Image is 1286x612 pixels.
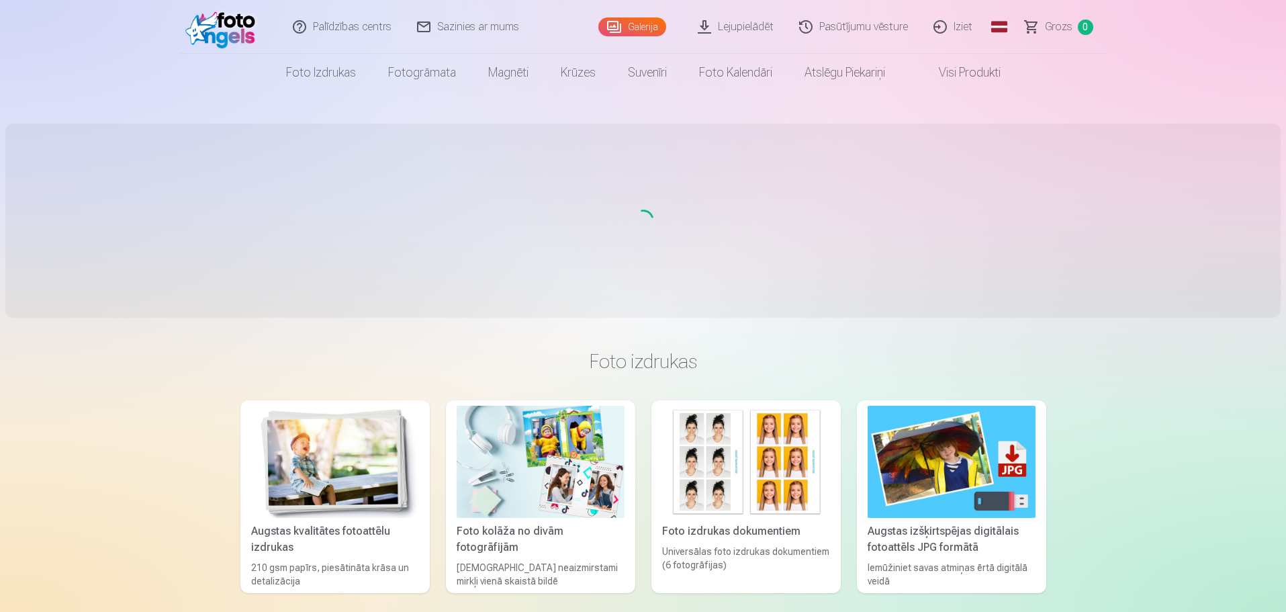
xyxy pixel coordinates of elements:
[1045,19,1072,35] span: Grozs
[251,349,1036,374] h3: Foto izdrukas
[662,406,830,518] img: Foto izdrukas dokumentiem
[545,54,612,91] a: Krūzes
[185,5,263,48] img: /fa1
[612,54,683,91] a: Suvenīri
[472,54,545,91] a: Magnēti
[788,54,901,91] a: Atslēgu piekariņi
[598,17,666,36] a: Galerija
[862,561,1041,588] div: Iemūžiniet savas atmiņas ērtā digitālā veidā
[657,523,835,539] div: Foto izdrukas dokumentiem
[651,400,841,593] a: Foto izdrukas dokumentiemFoto izdrukas dokumentiemUniversālas foto izdrukas dokumentiem (6 fotogr...
[657,545,835,588] div: Universālas foto izdrukas dokumentiem (6 fotogrāfijas)
[451,523,630,556] div: Foto kolāža no divām fotogrāfijām
[372,54,472,91] a: Fotogrāmata
[862,523,1041,556] div: Augstas izšķirtspējas digitālais fotoattēls JPG formātā
[683,54,788,91] a: Foto kalendāri
[901,54,1017,91] a: Visi produkti
[446,400,635,593] a: Foto kolāža no divām fotogrāfijāmFoto kolāža no divām fotogrāfijām[DEMOGRAPHIC_DATA] neaizmirstam...
[240,400,430,593] a: Augstas kvalitātes fotoattēlu izdrukasAugstas kvalitātes fotoattēlu izdrukas210 gsm papīrs, piesā...
[251,406,419,518] img: Augstas kvalitātes fotoattēlu izdrukas
[270,54,372,91] a: Foto izdrukas
[857,400,1046,593] a: Augstas izšķirtspējas digitālais fotoattēls JPG formātāAugstas izšķirtspējas digitālais fotoattēl...
[457,406,625,518] img: Foto kolāža no divām fotogrāfijām
[451,561,630,588] div: [DEMOGRAPHIC_DATA] neaizmirstami mirkļi vienā skaistā bildē
[1078,19,1093,35] span: 0
[868,406,1036,518] img: Augstas izšķirtspējas digitālais fotoattēls JPG formātā
[246,523,424,556] div: Augstas kvalitātes fotoattēlu izdrukas
[246,561,424,588] div: 210 gsm papīrs, piesātināta krāsa un detalizācija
